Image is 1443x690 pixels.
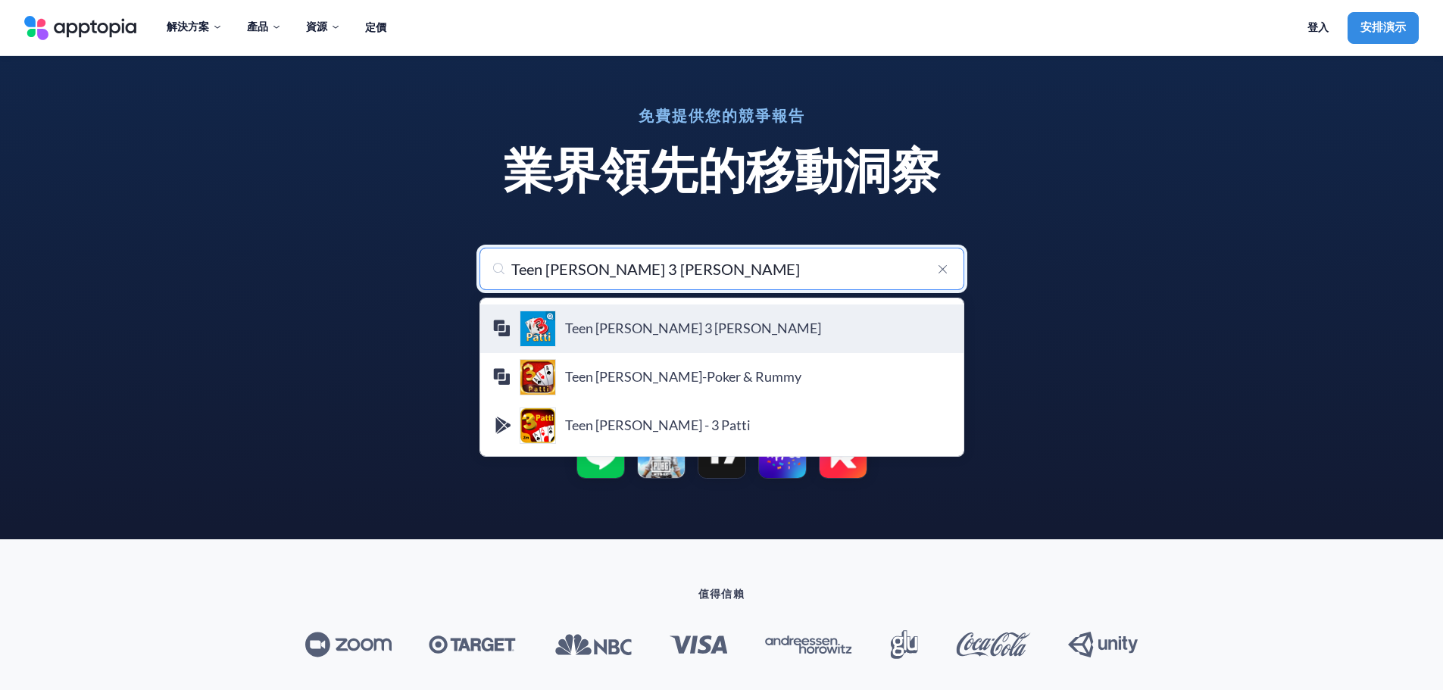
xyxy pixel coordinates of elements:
[1360,20,1406,34] font: 安排演示
[565,369,951,386] h4: Teen [PERSON_NAME]-Poker & Rummy
[479,248,964,290] input: 搜尋您的應用程式
[479,298,964,457] ul: 選單選項
[890,630,918,659] img: Glu_Mobile_logo.svg
[480,304,964,353] a: Teen Patti Octro 3 Patti Rummy iconTeen [PERSON_NAME] 3 [PERSON_NAME]
[365,12,386,44] a: 定價
[565,417,951,434] h4: Teen [PERSON_NAME] - 3 Patti
[956,632,1031,657] img: Coca-Cola_logo.svg
[639,106,805,124] font: 免費提供您的競爭報告
[520,359,556,395] img: Teen Patti Gold-Poker & Rummy icon
[698,587,745,600] font: 值得信賴
[520,456,556,492] div: Rummy Circle
[765,635,852,654] img: Andreessen_Horowitz_new_logo.svg
[480,450,964,498] a: Rummy Circle iconRummy Circle
[1307,20,1329,33] font: 登入
[1295,12,1341,44] a: 登入
[1068,632,1138,657] img: Unity_Technologies_logo.svg
[520,311,556,347] div: Teen Patti Octro 3 Patti Rummy
[670,635,728,654] img: Visa_Inc._logo.svg
[1348,12,1419,44] a: 安排演示
[520,359,556,395] div: Teen Patti Gold-Poker & Rummy
[480,353,964,401] a: Teen Patti Gold-Poker & Rummy iconTeen [PERSON_NAME]-Poker & Rummy
[520,456,556,492] img: Rummy Circle icon
[480,401,964,450] a: Teen Patti Royal - 3 Patti iconTeen [PERSON_NAME] - 3 Patti
[520,311,556,347] img: Teen Patti Octro 3 Patti Rummy icon
[504,140,940,198] font: 業界領先的移動洞察
[554,633,632,656] img: NBC_logo.svg
[520,407,556,444] img: Teen Patti Royal - 3 Patti icon
[520,407,556,444] div: Teen Patti Royal - 3 Patti
[429,635,516,654] img: Target_logo.svg
[305,632,392,657] img: Zoom_logo.svg
[565,320,951,337] h4: Teen [PERSON_NAME] 3 [PERSON_NAME]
